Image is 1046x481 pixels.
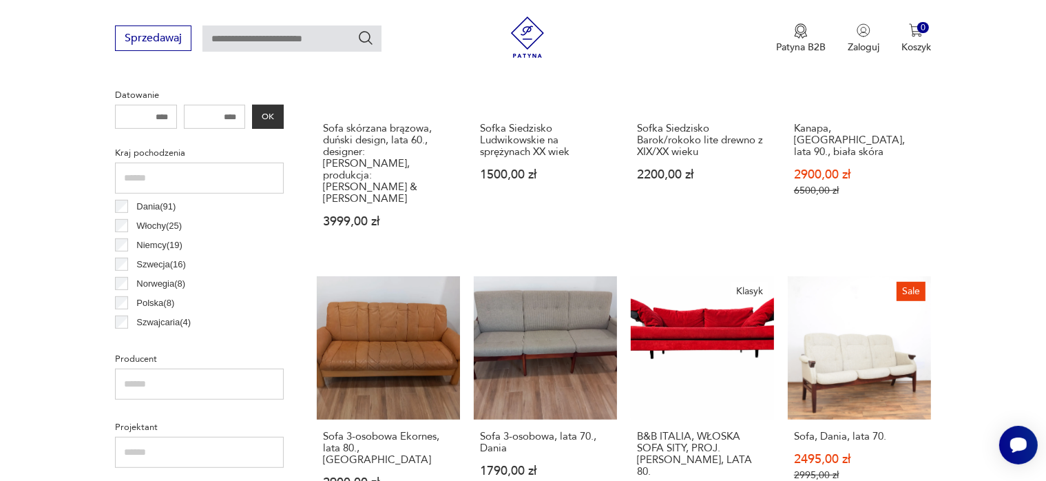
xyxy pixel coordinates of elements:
p: Szwecja ( 16 ) [136,257,186,272]
p: 1500,00 zł [480,169,611,181]
img: Ikonka użytkownika [857,23,870,37]
p: Szwajcaria ( 4 ) [136,315,191,330]
h3: Sofa, Dania, lata 70. [794,431,925,442]
p: Czechosłowacja ( 3 ) [136,334,212,349]
p: 6500,00 zł [794,185,925,196]
h3: Sofka Siedzisko Ludwikowskie na sprężynach XX wiek [480,123,611,158]
h3: Sofa 3-osobowa, lata 70., Dania [480,431,611,454]
button: Zaloguj [848,23,879,54]
h3: Kanapa, [GEOGRAPHIC_DATA], lata 90., biała skóra [794,123,925,158]
h3: B&B ITALIA, WŁOSKA SOFA SITY, PROJ. [PERSON_NAME], LATA 80. [637,431,768,478]
p: 2995,00 zł [794,469,925,481]
button: Patyna B2B [776,23,826,54]
img: Ikona koszyka [909,23,923,37]
p: 1790,00 zł [480,465,611,477]
p: 2900,00 zł [794,169,925,181]
p: Polska ( 8 ) [136,296,174,311]
button: 0Koszyk [901,23,931,54]
p: Projektant [115,420,284,435]
p: 2200,00 zł [637,169,768,181]
a: Sprzedawaj [115,34,191,44]
iframe: Smartsupp widget button [999,426,1038,464]
h3: Sofa 3-osobowa Ekornes, lata 80., [GEOGRAPHIC_DATA] [323,431,454,466]
button: OK [252,105,284,129]
button: Sprzedawaj [115,25,191,51]
p: Koszyk [901,41,931,54]
p: Włochy ( 25 ) [136,218,182,234]
p: Producent [115,351,284,367]
img: Ikona medalu [794,23,808,39]
p: Datowanie [115,88,284,103]
p: Kraj pochodzenia [115,145,284,161]
h3: Sofa skórzana brązowa, duński design, lata 60., designer: [PERSON_NAME], produkcja: [PERSON_NAME]... [323,123,454,205]
button: Szukaj [357,30,374,46]
p: Zaloguj [848,41,879,54]
p: 2495,00 zł [794,453,925,465]
p: Niemcy ( 19 ) [136,238,182,253]
p: Patyna B2B [776,41,826,54]
h3: Sofka Siedzisko Barok/rokoko lite drewno z XIX/XX wieku [637,123,768,158]
a: Ikona medaluPatyna B2B [776,23,826,54]
div: 0 [917,22,929,34]
p: 3999,00 zł [323,216,454,227]
p: Norwegia ( 8 ) [136,276,185,291]
img: Patyna - sklep z meblami i dekoracjami vintage [507,17,548,58]
p: Dania ( 91 ) [136,199,176,214]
